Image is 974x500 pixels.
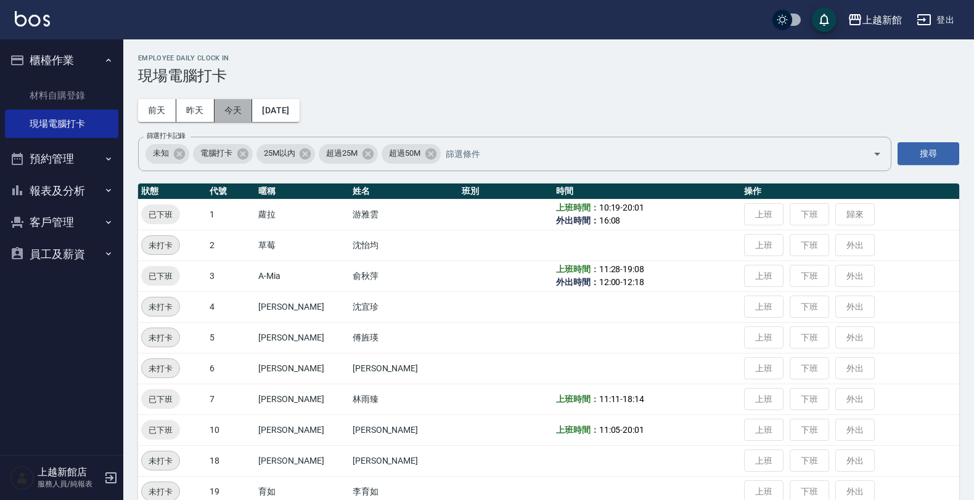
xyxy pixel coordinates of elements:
[15,11,50,26] img: Logo
[350,384,459,414] td: 林雨臻
[912,9,959,31] button: 登出
[176,99,215,122] button: 昨天
[147,131,186,140] label: 篩選打卡記錄
[350,414,459,445] td: [PERSON_NAME]
[5,110,118,138] a: 現場電腦打卡
[138,54,959,62] h2: Employee Daily Clock In
[207,414,255,445] td: 10
[255,183,350,200] th: 暱稱
[193,147,240,159] span: 電腦打卡
[142,485,179,498] span: 未打卡
[5,175,118,207] button: 報表及分析
[142,454,179,467] span: 未打卡
[862,12,902,28] div: 上越新館
[556,277,599,287] b: 外出時間：
[553,199,741,230] td: -
[255,230,350,260] td: 草莓
[812,7,837,32] button: save
[207,199,255,230] td: 1
[623,203,644,212] span: 20:01
[255,260,350,291] td: A-Mia
[207,353,255,384] td: 6
[350,230,459,260] td: 沈怡均
[556,264,599,274] b: 上班時間：
[741,183,959,200] th: 操作
[599,216,621,225] span: 16:08
[5,238,118,270] button: 員工及薪資
[252,99,299,122] button: [DATE]
[556,394,599,404] b: 上班時間：
[623,425,644,435] span: 20:01
[867,144,887,164] button: Open
[207,291,255,322] td: 4
[350,183,459,200] th: 姓名
[382,144,441,164] div: 超過50M
[142,331,179,344] span: 未打卡
[142,239,179,252] span: 未打卡
[459,183,553,200] th: 班別
[145,144,189,164] div: 未知
[215,99,253,122] button: 今天
[350,291,459,322] td: 沈宜珍
[255,322,350,353] td: [PERSON_NAME]
[193,144,253,164] div: 電腦打卡
[256,144,316,164] div: 25M以內
[350,445,459,476] td: [PERSON_NAME]
[207,322,255,353] td: 5
[256,147,303,159] span: 25M以內
[599,425,621,435] span: 11:05
[599,394,621,404] span: 11:11
[623,394,644,404] span: 18:14
[142,362,179,375] span: 未打卡
[350,322,459,353] td: 傅旌瑛
[138,67,959,84] h3: 現場電腦打卡
[141,393,180,406] span: 已下班
[5,206,118,238] button: 客戶管理
[38,478,100,490] p: 服務人員/純報表
[138,99,176,122] button: 前天
[443,143,851,164] input: 篩選條件
[138,183,207,200] th: 狀態
[145,147,176,159] span: 未知
[141,208,180,221] span: 已下班
[319,147,365,159] span: 超過25M
[207,183,255,200] th: 代號
[350,199,459,230] td: 游雅雲
[319,144,378,164] div: 超過25M
[38,466,100,478] h5: 上越新館店
[556,216,599,225] b: 外出時間：
[350,353,459,384] td: [PERSON_NAME]
[255,199,350,230] td: 蘿拉
[553,414,741,445] td: -
[141,424,180,437] span: 已下班
[10,466,35,490] img: Person
[553,183,741,200] th: 時間
[623,277,644,287] span: 12:18
[255,414,350,445] td: [PERSON_NAME]
[207,445,255,476] td: 18
[255,445,350,476] td: [PERSON_NAME]
[599,264,621,274] span: 11:28
[898,142,959,165] button: 搜尋
[5,143,118,175] button: 預約管理
[141,270,180,283] span: 已下班
[382,147,428,159] span: 超過50M
[207,384,255,414] td: 7
[623,264,644,274] span: 19:08
[5,81,118,110] a: 材料自購登錄
[599,277,621,287] span: 12:00
[207,260,255,291] td: 3
[843,7,907,33] button: 上越新館
[207,230,255,260] td: 2
[255,353,350,384] td: [PERSON_NAME]
[255,384,350,414] td: [PERSON_NAME]
[350,260,459,291] td: 俞秋萍
[553,384,741,414] td: -
[142,300,179,313] span: 未打卡
[255,291,350,322] td: [PERSON_NAME]
[599,203,621,212] span: 10:19
[556,203,599,212] b: 上班時間：
[553,260,741,291] td: - -
[556,425,599,435] b: 上班時間：
[5,44,118,76] button: 櫃檯作業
